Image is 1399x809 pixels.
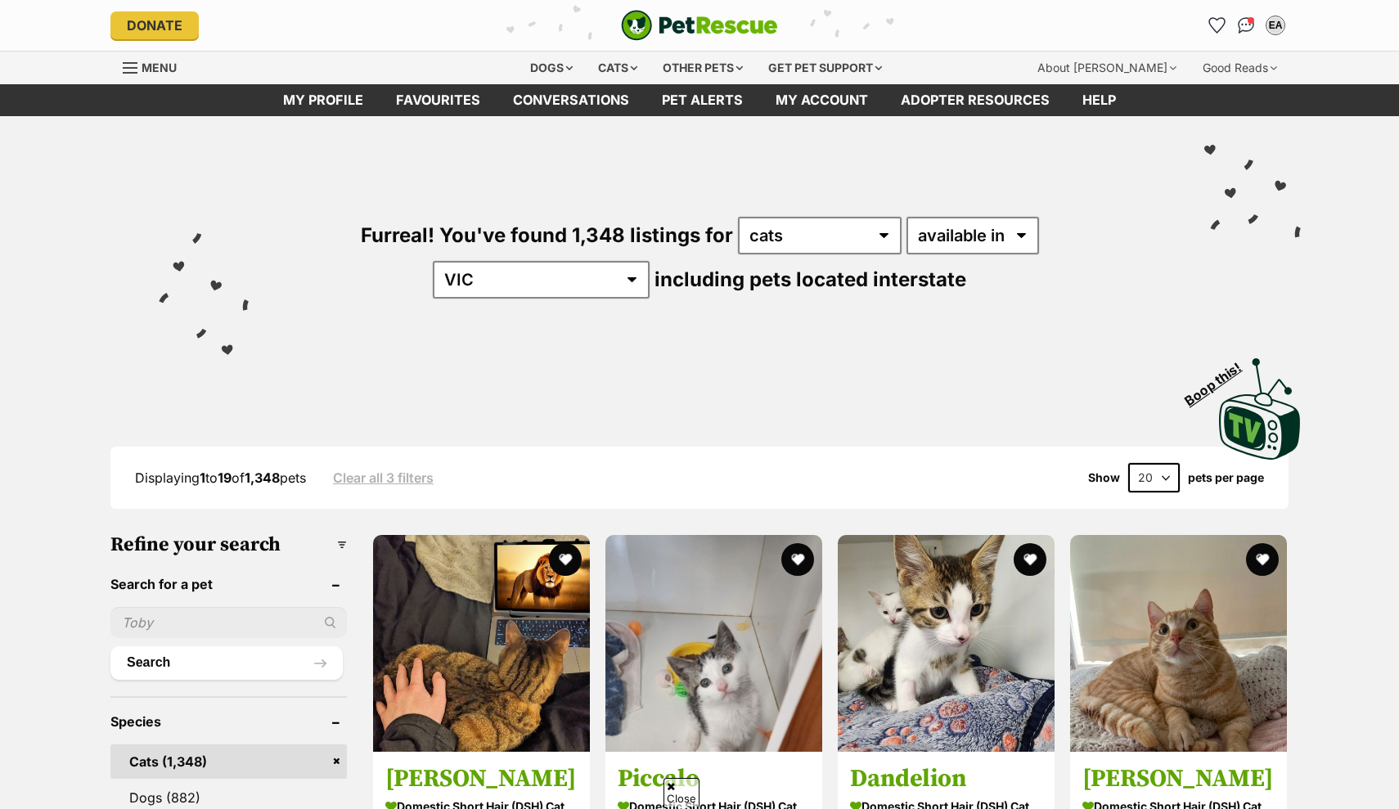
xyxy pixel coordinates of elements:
span: Menu [142,61,177,74]
button: favourite [549,543,582,576]
img: Sasha - Domestic Short Hair (DSH) Cat [373,535,590,752]
img: Piccalo - Domestic Short Hair (DSH) Cat [605,535,822,752]
h3: [PERSON_NAME] [1082,763,1275,794]
a: Favourites [380,84,497,116]
div: Good Reads [1191,52,1289,84]
input: Toby [110,607,347,638]
span: Show [1088,471,1120,484]
span: including pets located interstate [655,267,966,291]
header: Species [110,714,347,729]
button: favourite [1246,543,1279,576]
div: About [PERSON_NAME] [1026,52,1188,84]
img: logo-cat-932fe2b9b8326f06289b0f2fb663e598f794de774fb13d1741a6617ecf9a85b4.svg [621,10,778,41]
a: Favourites [1203,12,1230,38]
span: Boop this! [1182,349,1257,408]
label: pets per page [1188,471,1264,484]
div: Get pet support [757,52,893,84]
div: Dogs [519,52,584,84]
h3: Piccalo [618,763,810,794]
div: EA [1267,17,1284,34]
a: Donate [110,11,199,39]
a: Cats (1,348) [110,744,347,779]
button: favourite [1014,543,1046,576]
a: PetRescue [621,10,778,41]
a: Menu [123,52,188,81]
span: Displaying to of pets [135,470,306,486]
img: Dandelion - Domestic Short Hair (DSH) Cat [838,535,1055,752]
a: Pet alerts [646,84,759,116]
h3: Dandelion [850,763,1042,794]
img: PetRescue TV logo [1219,358,1301,460]
a: Boop this! [1219,344,1301,463]
a: My profile [267,84,380,116]
button: My account [1262,12,1289,38]
header: Search for a pet [110,577,347,591]
div: Cats [587,52,649,84]
a: Adopter resources [884,84,1066,116]
button: Search [110,646,343,679]
a: Clear all 3 filters [333,470,434,485]
a: conversations [497,84,646,116]
img: chat-41dd97257d64d25036548639549fe6c8038ab92f7586957e7f3b1b290dea8141.svg [1238,17,1255,34]
button: favourite [781,543,814,576]
strong: 19 [218,470,232,486]
h3: [PERSON_NAME] [385,763,578,794]
strong: 1 [200,470,205,486]
a: My account [759,84,884,116]
span: Furreal! You've found 1,348 listings for [361,223,733,247]
a: Conversations [1233,12,1259,38]
h3: Refine your search [110,533,347,556]
strong: 1,348 [245,470,280,486]
div: Other pets [651,52,754,84]
img: Georgie - Domestic Short Hair (DSH) Cat [1070,535,1287,752]
ul: Account quick links [1203,12,1289,38]
span: Close [664,778,699,807]
a: Help [1066,84,1132,116]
